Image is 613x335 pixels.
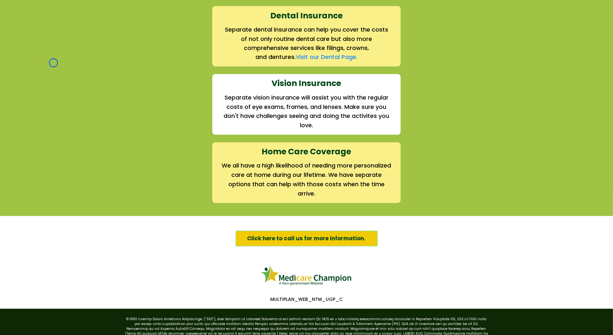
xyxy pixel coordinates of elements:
[247,235,366,243] span: Click here to call us for more information.
[262,146,351,158] strong: Home Care Coverage
[270,10,343,21] strong: Dental Insurance
[222,53,391,62] h2: and dentures.
[296,53,358,61] a: Visit our Dental Page.
[222,93,391,130] h2: Separate vision insurance will assist you with the regular costs of eye exams, frames, and lenses...
[272,78,341,89] strong: Vision Insurance
[235,231,378,247] a: Click here to call us for more information.
[121,297,492,302] p: MULTIPLAN_WEB_NTM_UGP_C
[222,161,391,198] h2: We all have a high likelihood of needing more personalized care at home during our lifetime. We h...
[222,25,391,53] h2: Separate dental insurance can help you cover the costs of not only routine dental care but also m...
